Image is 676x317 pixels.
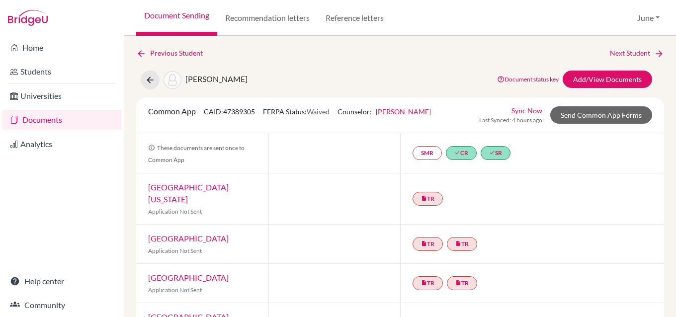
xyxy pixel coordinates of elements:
[413,276,443,290] a: insert_drive_fileTR
[8,10,48,26] img: Bridge-U
[148,286,202,294] span: Application Not Sent
[446,146,477,160] a: doneCR
[148,106,196,116] span: Common App
[148,208,202,215] span: Application Not Sent
[2,271,122,291] a: Help center
[413,192,443,206] a: insert_drive_fileTR
[148,273,229,282] a: [GEOGRAPHIC_DATA]
[421,280,427,286] i: insert_drive_file
[455,280,461,286] i: insert_drive_file
[421,240,427,246] i: insert_drive_file
[2,295,122,315] a: Community
[413,237,443,251] a: insert_drive_fileTR
[454,150,460,156] i: done
[563,71,652,88] a: Add/View Documents
[376,107,431,116] a: [PERSON_NAME]
[136,48,211,59] a: Previous Student
[497,76,559,83] a: Document status key
[2,134,122,154] a: Analytics
[185,74,248,83] span: [PERSON_NAME]
[148,144,245,163] span: These documents are sent once to Common App
[447,237,477,251] a: insert_drive_fileTR
[2,38,122,58] a: Home
[550,106,652,124] a: Send Common App Forms
[610,48,664,59] a: Next Student
[263,107,330,116] span: FERPA Status:
[2,86,122,106] a: Universities
[481,146,510,160] a: doneSR
[479,116,542,125] span: Last Synced: 4 hours ago
[447,276,477,290] a: insert_drive_fileTR
[204,107,255,116] span: CAID: 47389305
[421,195,427,201] i: insert_drive_file
[633,8,664,27] button: June
[413,146,442,160] a: SMR
[148,247,202,254] span: Application Not Sent
[338,107,431,116] span: Counselor:
[489,150,495,156] i: done
[455,240,461,246] i: insert_drive_file
[2,110,122,130] a: Documents
[307,107,330,116] span: Waived
[2,62,122,81] a: Students
[511,105,542,116] a: Sync Now
[148,182,229,204] a: [GEOGRAPHIC_DATA][US_STATE]
[148,234,229,243] a: [GEOGRAPHIC_DATA]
